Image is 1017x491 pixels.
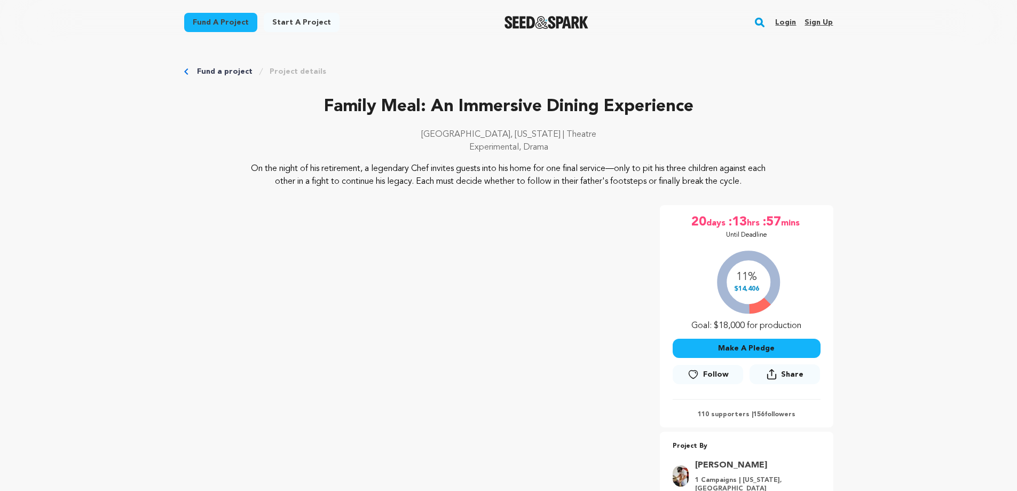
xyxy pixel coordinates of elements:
[673,410,821,419] p: 110 supporters | followers
[750,364,820,388] span: Share
[249,162,768,188] p: On the night of his retirement, a legendary Chef invites guests into his home for one final servi...
[775,14,796,31] a: Login
[184,13,257,32] a: Fund a project
[728,214,747,231] span: :13
[781,214,802,231] span: mins
[781,369,803,380] span: Share
[673,465,689,487] img: cc89a08dfaab1b70.jpg
[504,16,588,29] img: Seed&Spark Logo Dark Mode
[270,66,326,77] a: Project details
[703,369,729,380] span: Follow
[726,231,767,239] p: Until Deadline
[673,365,743,384] a: Follow
[264,13,340,32] a: Start a project
[184,141,833,154] p: Experimental, Drama
[753,411,764,418] span: 156
[691,214,706,231] span: 20
[197,66,253,77] a: Fund a project
[706,214,728,231] span: days
[184,94,833,120] p: Family Meal: An Immersive Dining Experience
[184,128,833,141] p: [GEOGRAPHIC_DATA], [US_STATE] | Theatre
[747,214,762,231] span: hrs
[504,16,588,29] a: Seed&Spark Homepage
[184,66,833,77] div: Breadcrumb
[673,440,821,453] p: Project By
[805,14,833,31] a: Sign up
[750,364,820,384] button: Share
[695,459,814,472] a: Goto Ben Baron profile
[762,214,781,231] span: :57
[673,339,821,358] button: Make A Pledge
